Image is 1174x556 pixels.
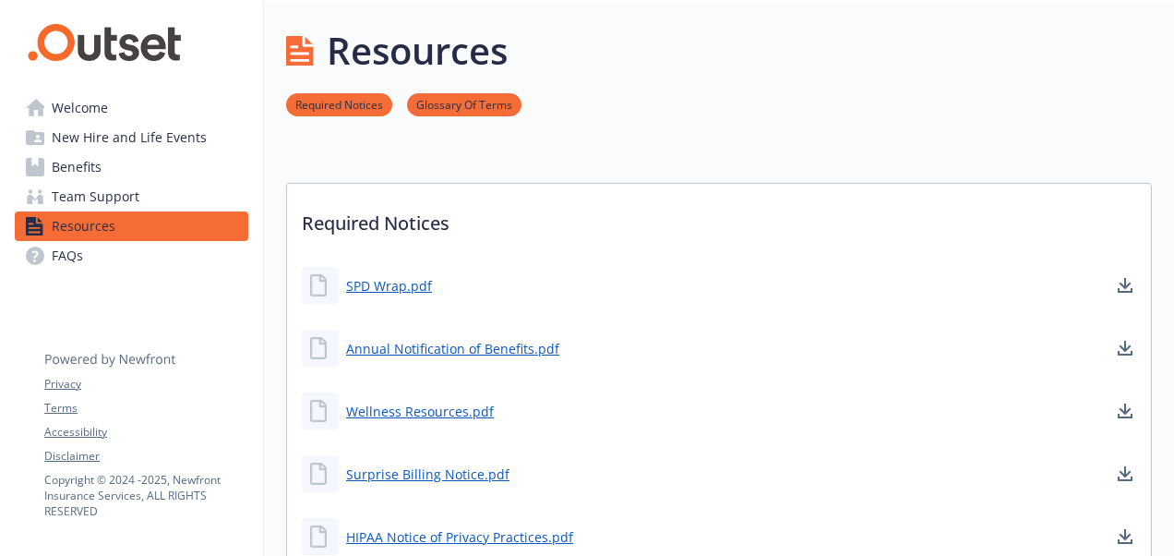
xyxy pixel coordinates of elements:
p: Copyright © 2024 - 2025 , Newfront Insurance Services, ALL RIGHTS RESERVED [44,472,247,519]
a: HIPAA Notice of Privacy Practices.pdf [346,527,573,547]
a: Welcome [15,93,248,123]
a: Terms [44,400,247,417]
h1: Resources [327,23,508,79]
span: Team Support [52,182,139,212]
a: Required Notices [286,95,392,113]
a: Team Support [15,182,248,212]
a: Wellness Resources.pdf [346,402,494,421]
a: FAQs [15,241,248,271]
p: Required Notices [287,184,1151,252]
a: Annual Notification of Benefits.pdf [346,339,559,358]
span: Benefits [52,152,102,182]
a: download document [1114,337,1136,359]
span: FAQs [52,241,83,271]
a: New Hire and Life Events [15,123,248,152]
a: Surprise Billing Notice.pdf [346,465,509,484]
span: Resources [52,212,115,241]
a: download document [1114,400,1136,422]
a: Benefits [15,152,248,182]
a: Glossary Of Terms [407,95,521,113]
a: download document [1114,463,1136,485]
a: download document [1114,526,1136,548]
a: download document [1114,274,1136,296]
a: Resources [15,212,248,241]
span: New Hire and Life Events [52,123,207,152]
a: Disclaimer [44,448,247,465]
span: Welcome [52,93,108,123]
a: SPD Wrap.pdf [346,276,432,296]
a: Privacy [44,376,247,393]
a: Accessibility [44,424,247,441]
